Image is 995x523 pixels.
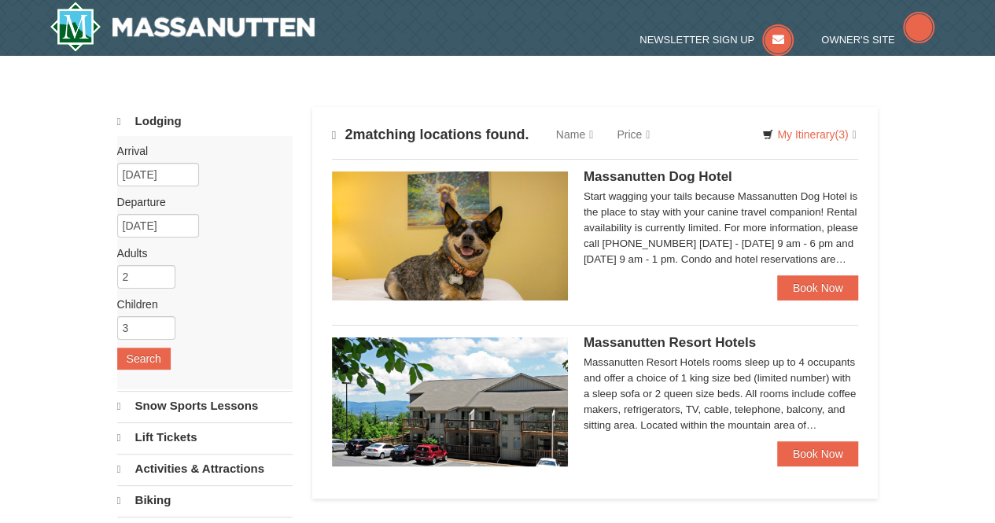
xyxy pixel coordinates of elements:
a: My Itinerary(3) [752,123,866,146]
label: Departure [117,194,281,210]
a: Name [544,119,605,150]
label: Arrival [117,143,281,159]
a: Book Now [777,441,859,466]
button: Search [117,348,171,370]
img: Massanutten Resort Logo [50,2,315,52]
span: Massanutten Resort Hotels [584,335,756,350]
a: Newsletter Sign Up [639,34,794,46]
a: Book Now [777,275,859,300]
label: Children [117,296,281,312]
span: Owner's Site [821,34,895,46]
span: (3) [835,128,848,141]
span: Newsletter Sign Up [639,34,754,46]
div: Start wagging your tails because Massanutten Dog Hotel is the place to stay with your canine trav... [584,189,859,267]
a: Activities & Attractions [117,454,293,484]
span: Massanutten Dog Hotel [584,169,732,184]
a: Snow Sports Lessons [117,391,293,421]
label: Adults [117,245,281,261]
a: Price [605,119,661,150]
a: Biking [117,485,293,515]
a: Owner's Site [821,34,934,46]
img: 27428181-5-81c892a3.jpg [332,171,568,300]
div: Massanutten Resort Hotels rooms sleep up to 4 occupants and offer a choice of 1 king size bed (li... [584,355,859,433]
a: Massanutten Resort [50,2,315,52]
img: 19219026-1-e3b4ac8e.jpg [332,337,568,466]
a: Lodging [117,107,293,136]
a: Lift Tickets [117,422,293,452]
